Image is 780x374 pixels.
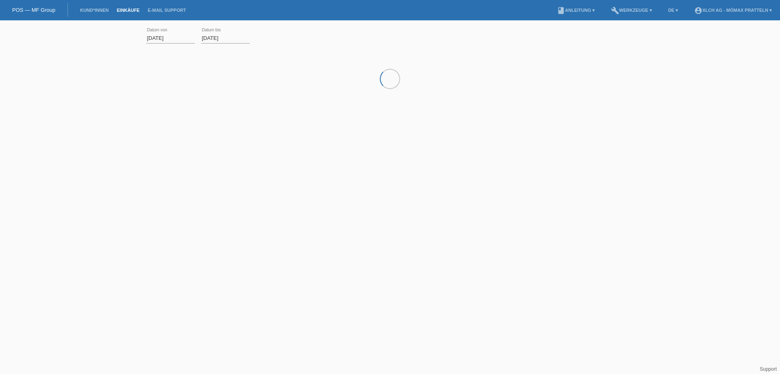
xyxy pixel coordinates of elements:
a: Kund*innen [76,8,113,13]
a: POS — MF Group [12,7,55,13]
i: book [557,7,565,15]
a: E-Mail Support [144,8,190,13]
i: account_circle [694,7,702,15]
a: Einkäufe [113,8,143,13]
a: DE ▾ [664,8,682,13]
a: Support [760,366,777,372]
i: build [611,7,619,15]
a: account_circleXLCH AG - Mömax Pratteln ▾ [690,8,776,13]
a: buildWerkzeuge ▾ [607,8,656,13]
a: bookAnleitung ▾ [553,8,599,13]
